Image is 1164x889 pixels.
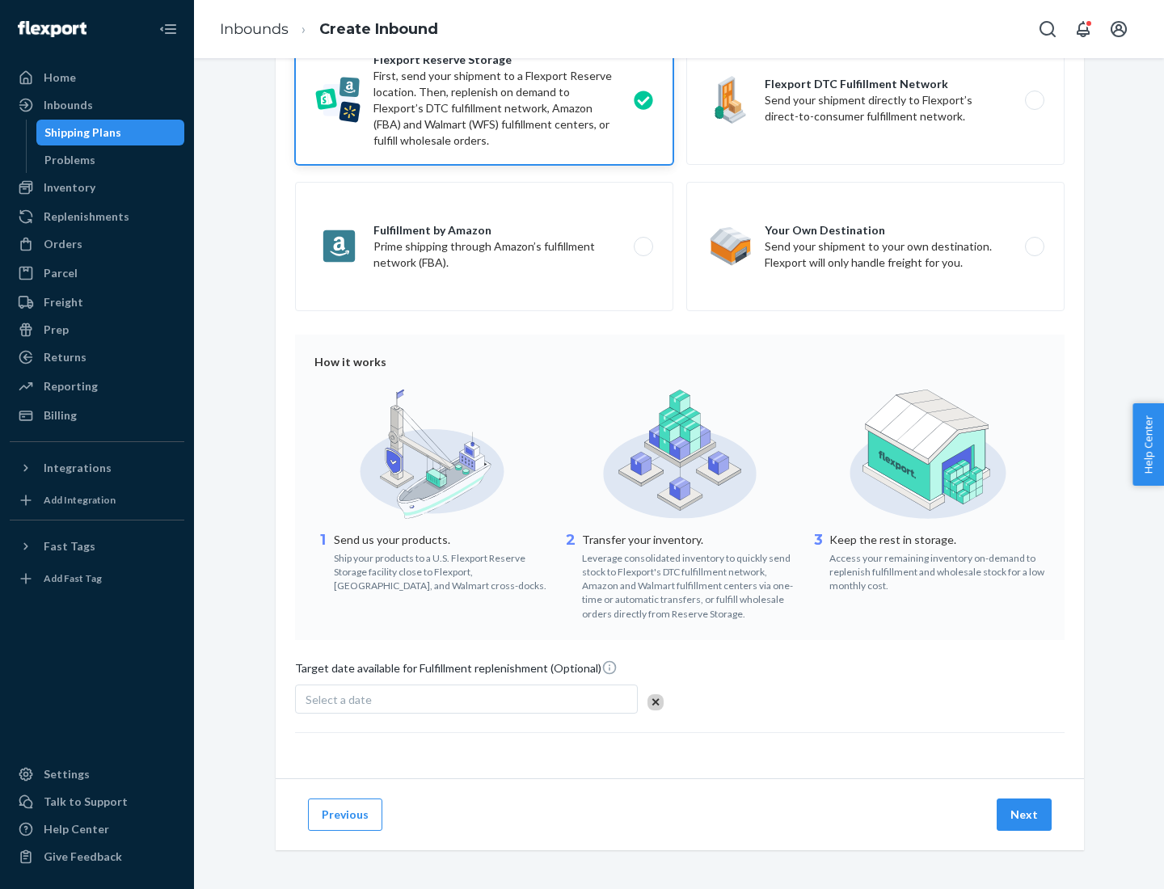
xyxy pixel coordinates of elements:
[10,65,184,91] a: Home
[334,548,550,592] div: Ship your products to a U.S. Flexport Reserve Storage facility close to Flexport, [GEOGRAPHIC_DAT...
[10,566,184,592] a: Add Fast Tag
[314,530,331,592] div: 1
[10,260,184,286] a: Parcel
[1132,403,1164,486] button: Help Center
[44,493,116,507] div: Add Integration
[10,175,184,200] a: Inventory
[44,209,129,225] div: Replenishments
[44,407,77,423] div: Billing
[207,6,451,53] ol: breadcrumbs
[10,373,184,399] a: Reporting
[1103,13,1135,45] button: Open account menu
[44,849,122,865] div: Give Feedback
[44,378,98,394] div: Reporting
[44,179,95,196] div: Inventory
[44,322,69,338] div: Prep
[10,761,184,787] a: Settings
[44,821,109,837] div: Help Center
[44,349,86,365] div: Returns
[10,816,184,842] a: Help Center
[319,20,438,38] a: Create Inbound
[308,798,382,831] button: Previous
[44,571,102,585] div: Add Fast Tag
[997,798,1052,831] button: Next
[1031,13,1064,45] button: Open Search Box
[10,231,184,257] a: Orders
[810,530,826,592] div: 3
[36,120,185,145] a: Shipping Plans
[10,204,184,230] a: Replenishments
[10,92,184,118] a: Inbounds
[44,152,95,168] div: Problems
[306,693,372,706] span: Select a date
[10,455,184,481] button: Integrations
[829,548,1045,592] div: Access your remaining inventory on-demand to replenish fulfillment and wholesale stock for a low ...
[10,789,184,815] a: Talk to Support
[295,659,618,683] span: Target date available for Fulfillment replenishment (Optional)
[44,124,121,141] div: Shipping Plans
[44,97,93,113] div: Inbounds
[220,20,289,38] a: Inbounds
[44,70,76,86] div: Home
[563,530,579,621] div: 2
[10,844,184,870] button: Give Feedback
[18,21,86,37] img: Flexport logo
[10,289,184,315] a: Freight
[44,294,83,310] div: Freight
[44,766,90,782] div: Settings
[152,13,184,45] button: Close Navigation
[44,265,78,281] div: Parcel
[10,344,184,370] a: Returns
[582,548,798,621] div: Leverage consolidated inventory to quickly send stock to Flexport's DTC fulfillment network, Amaz...
[10,487,184,513] a: Add Integration
[44,538,95,554] div: Fast Tags
[829,532,1045,548] p: Keep the rest in storage.
[1067,13,1099,45] button: Open notifications
[582,532,798,548] p: Transfer your inventory.
[10,402,184,428] a: Billing
[44,460,112,476] div: Integrations
[44,236,82,252] div: Orders
[10,533,184,559] button: Fast Tags
[314,354,1045,370] div: How it works
[334,532,550,548] p: Send us your products.
[10,317,184,343] a: Prep
[36,147,185,173] a: Problems
[44,794,128,810] div: Talk to Support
